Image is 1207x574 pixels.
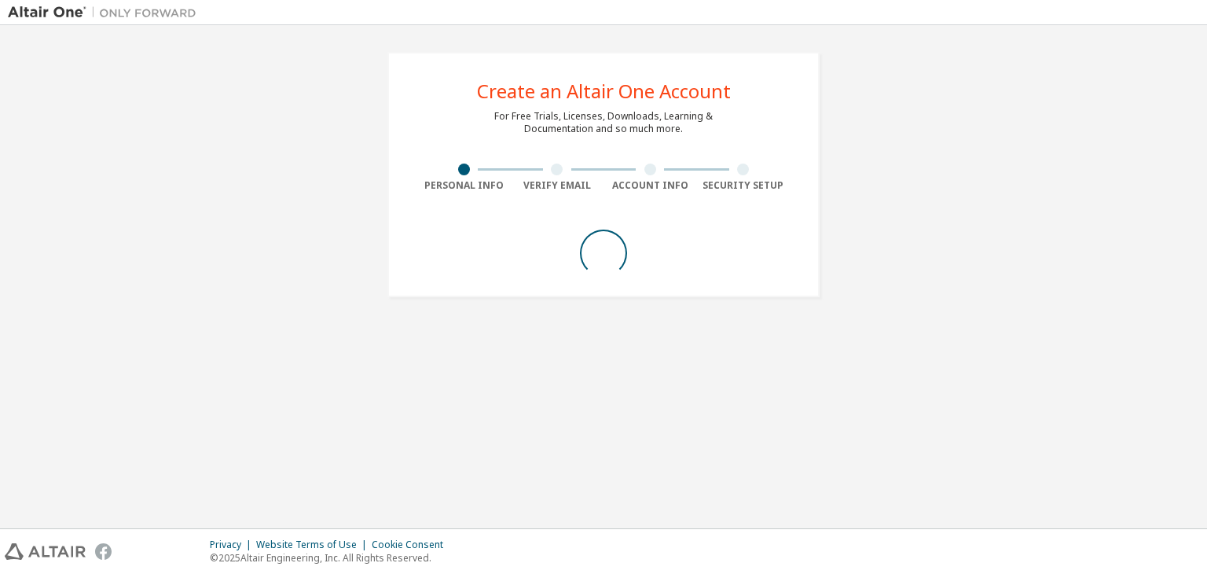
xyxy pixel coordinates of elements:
[511,179,604,192] div: Verify Email
[494,110,713,135] div: For Free Trials, Licenses, Downloads, Learning & Documentation and so much more.
[603,179,697,192] div: Account Info
[210,539,256,551] div: Privacy
[372,539,453,551] div: Cookie Consent
[8,5,204,20] img: Altair One
[417,179,511,192] div: Personal Info
[5,543,86,560] img: altair_logo.svg
[256,539,372,551] div: Website Terms of Use
[210,551,453,565] p: © 2025 Altair Engineering, Inc. All Rights Reserved.
[477,82,731,101] div: Create an Altair One Account
[95,543,112,560] img: facebook.svg
[697,179,791,192] div: Security Setup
